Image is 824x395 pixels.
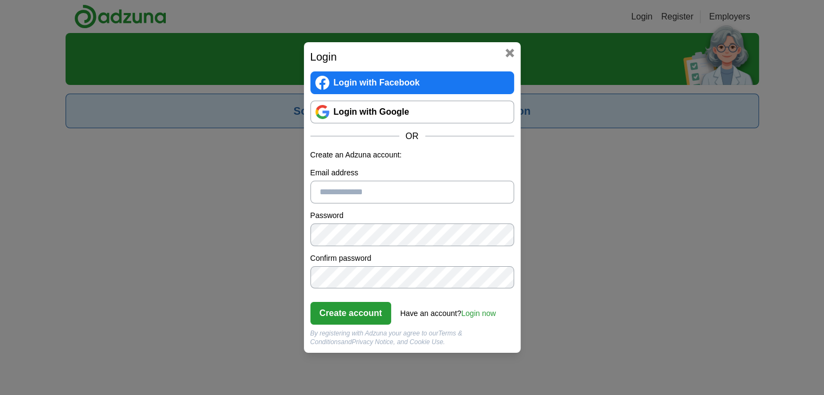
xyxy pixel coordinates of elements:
[310,167,514,179] label: Email address
[310,210,514,221] label: Password
[399,130,425,143] span: OR
[310,149,514,161] p: Create an Adzuna account:
[352,338,393,346] a: Privacy Notice
[400,301,496,319] div: Have an account?
[310,329,514,346] div: By registering with Adzuna your agree to our and , and Cookie Use.
[310,101,514,123] a: Login with Google
[310,49,514,65] h2: Login
[310,302,392,325] button: Create account
[310,71,514,94] a: Login with Facebook
[461,309,496,318] a: Login now
[310,330,463,346] a: Terms & Conditions
[310,253,514,264] label: Confirm password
